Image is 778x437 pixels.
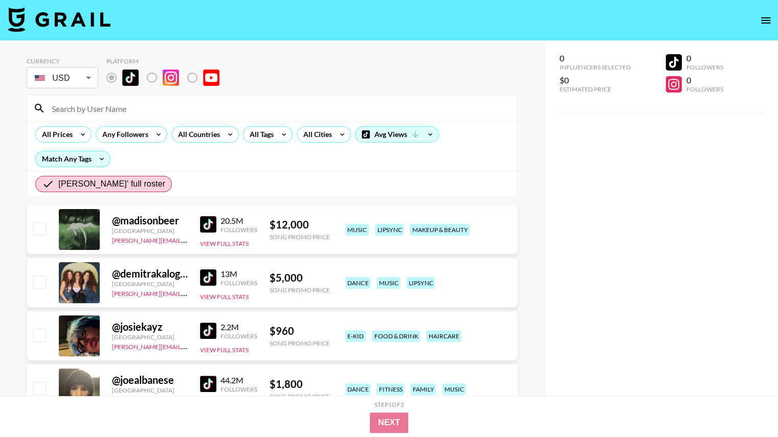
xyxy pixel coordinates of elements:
div: 44.2M [220,375,257,385]
div: Followers [686,63,723,71]
div: Song Promo Price [270,233,330,241]
div: [GEOGRAPHIC_DATA] [112,280,188,288]
div: Song Promo Price [270,286,330,294]
div: All Prices [36,127,75,142]
div: Followers [686,85,723,93]
img: TikTok [200,376,216,392]
img: Grail Talent [8,7,110,32]
div: Currency [27,57,98,65]
div: All Countries [172,127,222,142]
img: YouTube [203,70,219,86]
div: Avg Views [355,127,438,142]
div: 0 [686,53,723,63]
div: 20.5M [220,216,257,226]
div: $ 960 [270,325,330,337]
img: Instagram [163,70,179,86]
div: Song Promo Price [270,339,330,347]
span: [PERSON_NAME]' full roster [58,178,165,190]
div: All Cities [297,127,334,142]
div: @ josiekayz [112,320,188,333]
div: makeup & beauty [410,224,470,236]
div: Any Followers [96,127,150,142]
div: $0 [559,75,630,85]
img: TikTok [122,70,139,86]
div: food & drink [372,330,420,342]
input: Search by User Name [46,100,511,117]
div: Step 1 of 2 [374,401,404,408]
div: $ 5,000 [270,271,330,284]
a: [PERSON_NAME][EMAIL_ADDRESS][DOMAIN_NAME] [112,288,263,297]
div: Match Any Tags [36,151,110,167]
div: Song Promo Price [270,393,330,400]
iframe: Drift Widget Chat Controller [727,386,766,425]
div: @ madisonbeer [112,214,188,227]
div: Followers [220,385,257,393]
div: Followers [220,279,257,287]
div: 0 [686,75,723,85]
div: music [442,383,465,395]
div: music [376,277,400,289]
div: [GEOGRAPHIC_DATA] [112,386,188,394]
div: family [410,383,436,395]
div: $ 1,800 [270,378,330,390]
div: $ 12,000 [270,218,330,231]
div: All Tags [243,127,276,142]
div: lipsync [406,277,435,289]
div: [GEOGRAPHIC_DATA] [112,333,188,341]
div: USD [29,69,96,87]
img: TikTok [200,216,216,233]
div: [GEOGRAPHIC_DATA] [112,227,188,235]
div: dance [345,277,370,289]
div: 0 [559,53,630,63]
div: haircare [426,330,461,342]
div: lipsync [375,224,404,236]
div: Followers [220,332,257,340]
div: dance [345,383,370,395]
button: open drawer [755,10,776,31]
button: View Full Stats [200,293,249,301]
div: Followers [220,226,257,234]
div: Platform [106,57,228,65]
div: @ demitrakalogeras [112,267,188,280]
div: fitness [376,383,404,395]
div: e-kid [345,330,366,342]
button: View Full Stats [200,240,249,247]
img: TikTok [200,269,216,286]
div: List locked to TikTok. [106,67,228,88]
img: TikTok [200,323,216,339]
div: 13M [220,269,257,279]
button: Next [370,412,408,433]
div: 2.2M [220,322,257,332]
button: View Full Stats [200,346,249,354]
a: [PERSON_NAME][EMAIL_ADDRESS][DOMAIN_NAME] [112,341,263,351]
div: music [345,224,369,236]
div: Influencers Selected [559,63,630,71]
a: [PERSON_NAME][EMAIL_ADDRESS][DOMAIN_NAME] [112,235,263,244]
div: Estimated Price [559,85,630,93]
div: @ joealbanese [112,374,188,386]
